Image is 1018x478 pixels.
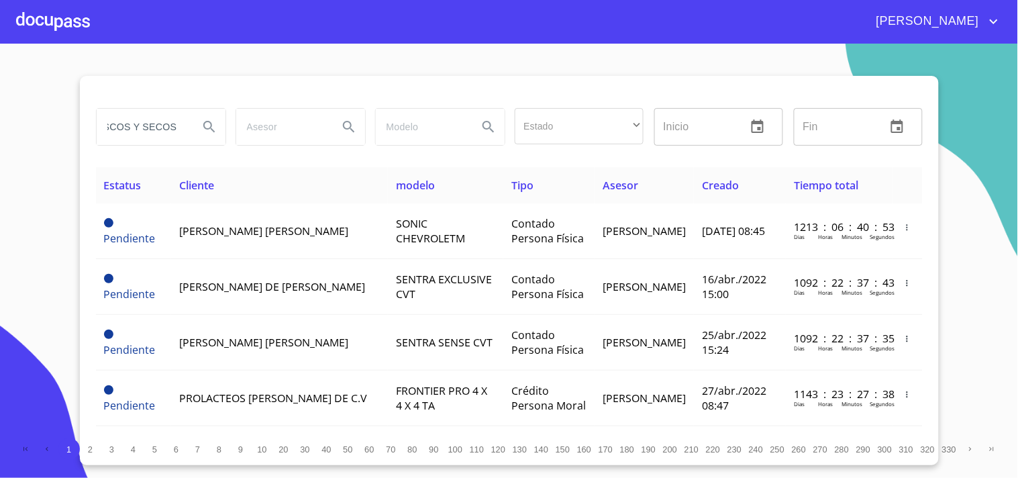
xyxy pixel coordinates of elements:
[794,233,805,240] p: Dias
[513,444,527,455] span: 130
[552,438,574,460] button: 150
[788,438,810,460] button: 260
[702,178,739,193] span: Creado
[534,444,548,455] span: 140
[338,438,359,460] button: 50
[702,224,765,238] span: [DATE] 08:45
[749,444,763,455] span: 240
[380,438,402,460] button: 70
[767,438,788,460] button: 250
[104,178,142,193] span: Estatus
[638,438,660,460] button: 190
[273,438,295,460] button: 20
[511,216,584,246] span: Contado Persona Física
[835,444,849,455] span: 280
[179,224,348,238] span: [PERSON_NAME] [PERSON_NAME]
[818,233,833,240] p: Horas
[842,289,862,296] p: Minutos
[104,385,113,395] span: Pendiente
[104,218,113,228] span: Pendiente
[603,279,686,294] span: [PERSON_NAME]
[179,279,365,294] span: [PERSON_NAME] DE [PERSON_NAME]
[97,109,188,145] input: search
[144,438,166,460] button: 5
[321,444,331,455] span: 40
[423,438,445,460] button: 90
[794,289,805,296] p: Dias
[856,444,870,455] span: 290
[359,438,380,460] button: 60
[866,11,1002,32] button: account of current user
[278,444,288,455] span: 20
[66,444,71,455] span: 1
[104,274,113,283] span: Pendiente
[511,178,533,193] span: Tipo
[445,438,466,460] button: 100
[706,444,720,455] span: 220
[642,444,656,455] span: 190
[166,438,187,460] button: 6
[603,178,638,193] span: Asesor
[396,272,492,301] span: SENTRA EXCLUSIVE CVT
[531,438,552,460] button: 140
[488,438,509,460] button: 120
[870,289,895,296] p: Segundos
[684,444,699,455] span: 210
[663,444,677,455] span: 200
[556,444,570,455] span: 150
[376,109,467,145] input: search
[842,344,862,352] p: Minutos
[396,383,487,413] span: FRONTIER PRO 4 X 4 X 4 TA
[174,444,179,455] span: 6
[603,391,686,405] span: [PERSON_NAME]
[257,444,266,455] span: 10
[104,231,156,246] span: Pendiente
[577,444,591,455] span: 160
[101,438,123,460] button: 3
[818,400,833,408] p: Horas
[878,444,892,455] span: 300
[874,438,896,460] button: 300
[599,444,613,455] span: 170
[939,438,960,460] button: 330
[104,398,156,413] span: Pendiente
[252,438,273,460] button: 10
[595,438,617,460] button: 170
[810,438,831,460] button: 270
[870,344,895,352] p: Segundos
[853,438,874,460] button: 290
[511,272,584,301] span: Contado Persona Física
[343,444,352,455] span: 50
[179,335,348,350] span: [PERSON_NAME] [PERSON_NAME]
[794,331,884,346] p: 1092 : 22 : 37 : 35
[617,438,638,460] button: 180
[58,438,80,460] button: 1
[104,330,113,339] span: Pendiente
[386,444,395,455] span: 70
[896,438,917,460] button: 310
[333,111,365,143] button: Search
[402,438,423,460] button: 80
[396,178,435,193] span: modelo
[364,444,374,455] span: 60
[574,438,595,460] button: 160
[429,444,438,455] span: 90
[842,233,862,240] p: Minutos
[179,391,367,405] span: PROLACTEOS [PERSON_NAME] DE C.V
[842,400,862,408] p: Minutos
[295,438,316,460] button: 30
[511,383,586,413] span: Crédito Persona Moral
[703,438,724,460] button: 220
[396,335,493,350] span: SENTRA SENSE CVT
[187,438,209,460] button: 7
[681,438,703,460] button: 210
[470,444,484,455] span: 110
[123,438,144,460] button: 4
[899,444,913,455] span: 310
[831,438,853,460] button: 280
[515,108,644,144] div: ​
[702,272,766,301] span: 16/abr./2022 15:00
[238,444,243,455] span: 9
[509,438,531,460] button: 130
[448,444,462,455] span: 100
